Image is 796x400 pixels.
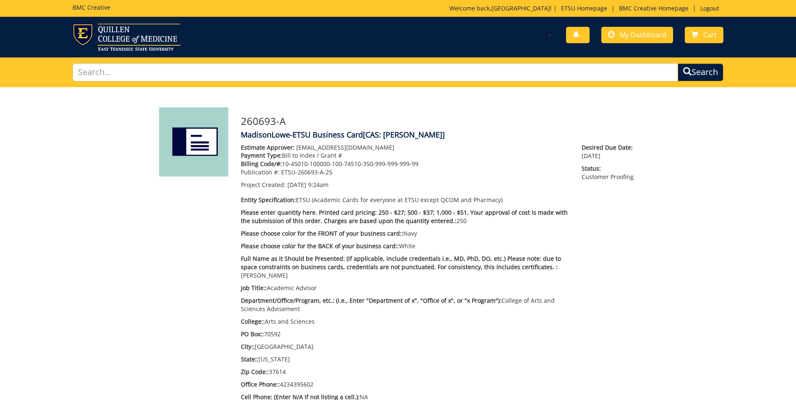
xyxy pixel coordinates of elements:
p: [PERSON_NAME] [241,255,569,280]
span: Office Phone:: [241,380,280,388]
span: Please choose color for the BACK of your business card:: [241,242,399,250]
span: Job Title:: [241,284,267,292]
p: [EMAIL_ADDRESS][DOMAIN_NAME] [241,143,569,152]
p: 250 [241,208,569,225]
p: [US_STATE] [241,355,569,364]
p: Customer Proofing [582,164,637,181]
span: Zip Code:: [241,368,269,376]
p: ETSU (Academic Cards for everyone at ETSU except QCOM and Pharmacy) [241,196,569,204]
a: BMC Creative Homepage [615,4,693,12]
span: PO Box:: [241,330,264,338]
span: Please choose color for the FRONT of your business card:: [241,229,403,237]
p: [DATE] [582,143,637,160]
p: 70592 [241,330,569,338]
span: Publication #: [241,168,279,176]
p: 37614 [241,368,569,376]
span: Status: [582,164,637,173]
span: Desired Due Date: [582,143,637,152]
input: Search... [73,63,678,81]
span: [CAS: [PERSON_NAME]] [363,130,445,140]
span: Payment Type: [241,151,282,159]
p: Navy [241,229,569,238]
p: Bill to Index / Grant # [241,151,569,160]
button: Search [678,63,723,81]
span: Cart [703,30,717,39]
span: Billing Code/#: [241,160,282,168]
h5: BMC Creative [73,4,110,10]
p: College of Arts and Sciences Advisement [241,296,569,313]
h4: MadisonLowe-ETSU Business Card [241,131,637,139]
span: ETSU-260693-A-25 [281,168,332,176]
span: Please enter quantity here. Printed card pricing: 250 - $27; 500 - $37; 1,000 - $51. Your approva... [241,208,568,225]
span: City:: [241,343,255,351]
p: 4234395602 [241,380,569,389]
h3: 260693-A [241,116,637,127]
span: My Dashboard [620,30,666,39]
p: Academic Advisor [241,284,569,292]
span: Full Name as it Should be Presented: (if applicable, include credentials i.e., MD, PhD, DO, etc.)... [241,255,561,271]
img: Product featured image [159,107,228,177]
a: My Dashboard [601,27,673,43]
span: Entity Specification: [241,196,296,204]
p: White [241,242,569,250]
span: College:: [241,317,265,325]
span: Department/Office/Program, etc.: (i.e., Enter "Department of x", "Office of x", or "x Program"): [241,296,501,304]
a: [GEOGRAPHIC_DATA] [491,4,550,12]
a: ETSU Homepage [557,4,611,12]
a: Logout [696,4,723,12]
span: [DATE] 9:24am [287,181,329,189]
span: Estimate Approver: [241,143,295,151]
span: State:: [241,355,258,363]
img: ETSU logo [73,23,180,51]
p: 10-45010-100000-100-74510-350-999-999-999-99 [241,160,569,168]
span: Project Created: [241,181,286,189]
a: Cart [685,27,723,43]
p: [GEOGRAPHIC_DATA] [241,343,569,351]
p: Arts and Sciences [241,317,569,326]
p: Welcome back, ! | | | [449,4,723,13]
